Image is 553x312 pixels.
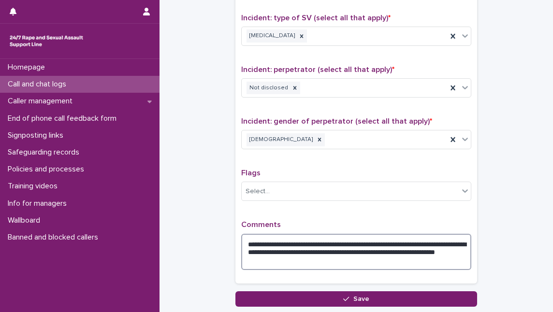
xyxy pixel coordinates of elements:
p: Training videos [4,182,65,191]
div: Not disclosed [247,82,290,95]
p: Signposting links [4,131,71,140]
p: Call and chat logs [4,80,74,89]
span: Incident: type of SV (select all that apply) [241,14,391,22]
span: Incident: gender of perpetrator (select all that apply) [241,117,432,125]
div: Select... [246,186,270,197]
p: Caller management [4,97,80,106]
span: Comments [241,221,281,228]
div: [MEDICAL_DATA] [247,29,296,43]
span: Save [353,296,369,302]
p: Safeguarding records [4,148,87,157]
p: Info for managers [4,199,74,208]
p: End of phone call feedback form [4,114,124,123]
p: Wallboard [4,216,48,225]
div: [DEMOGRAPHIC_DATA] [247,133,314,146]
p: Policies and processes [4,165,92,174]
p: Banned and blocked callers [4,233,106,242]
button: Save [235,291,477,307]
p: Homepage [4,63,53,72]
span: Flags [241,169,261,177]
img: rhQMoQhaT3yELyF149Cw [8,31,85,51]
span: Incident: perpetrator (select all that apply) [241,66,394,73]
